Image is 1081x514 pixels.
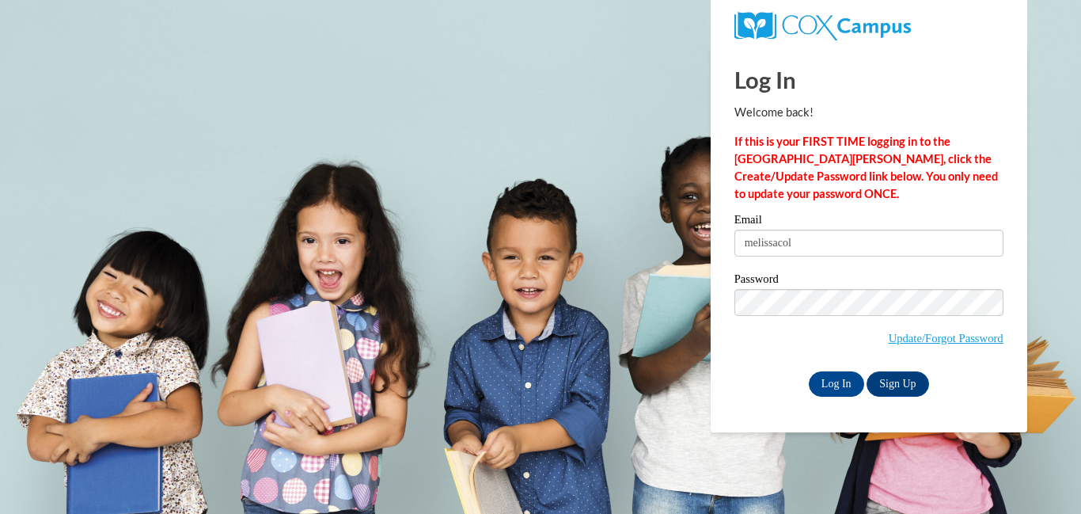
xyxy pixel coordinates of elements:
a: COX Campus [734,18,911,32]
img: COX Campus [734,12,911,40]
h1: Log In [734,63,1003,96]
label: Email [734,214,1003,230]
a: Update/Forgot Password [889,332,1003,345]
input: Log In [809,371,864,397]
p: Welcome back! [734,104,1003,121]
label: Password [734,273,1003,289]
strong: If this is your FIRST TIME logging in to the [GEOGRAPHIC_DATA][PERSON_NAME], click the Create/Upd... [734,135,998,200]
a: Sign Up [867,371,928,397]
